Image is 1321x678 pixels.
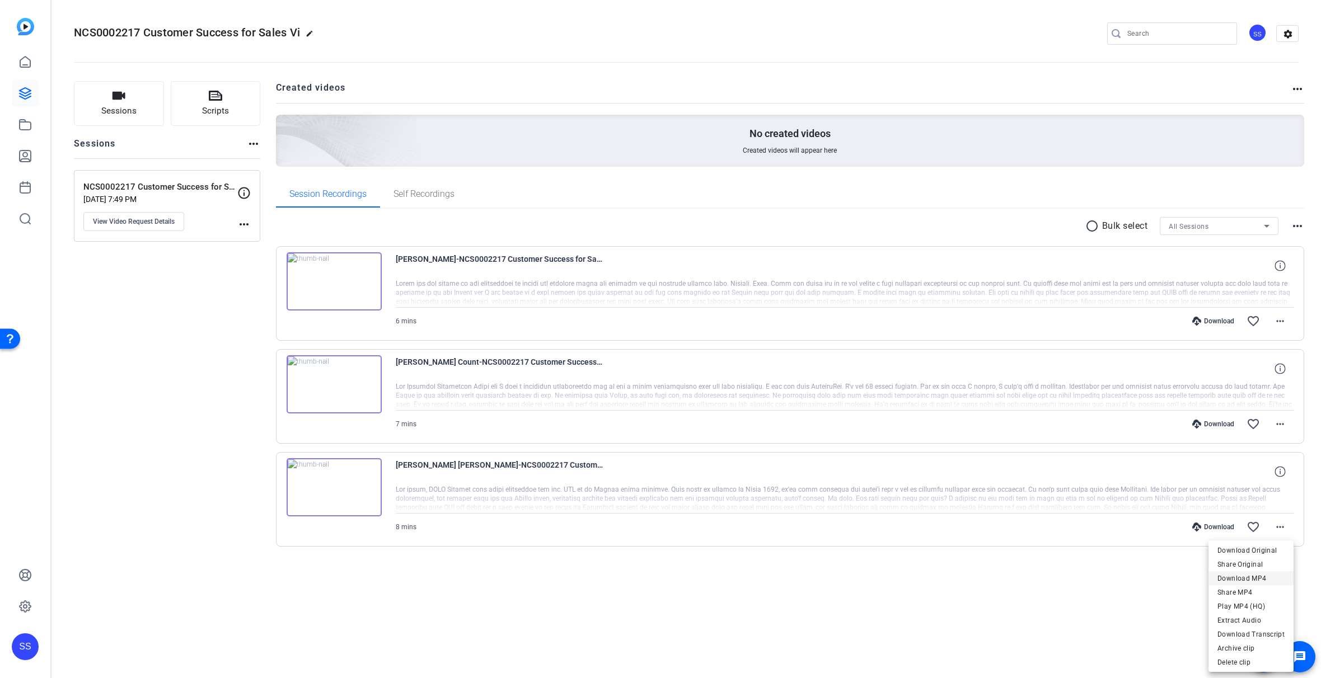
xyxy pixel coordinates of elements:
span: Delete clip [1217,656,1285,669]
span: Extract Audio [1217,614,1285,627]
span: Share MP4 [1217,586,1285,599]
span: Archive clip [1217,642,1285,655]
span: Download Transcript [1217,628,1285,641]
span: Play MP4 (HQ) [1217,600,1285,613]
span: Share Original [1217,558,1285,571]
span: Download Original [1217,544,1285,557]
span: Download MP4 [1217,572,1285,585]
